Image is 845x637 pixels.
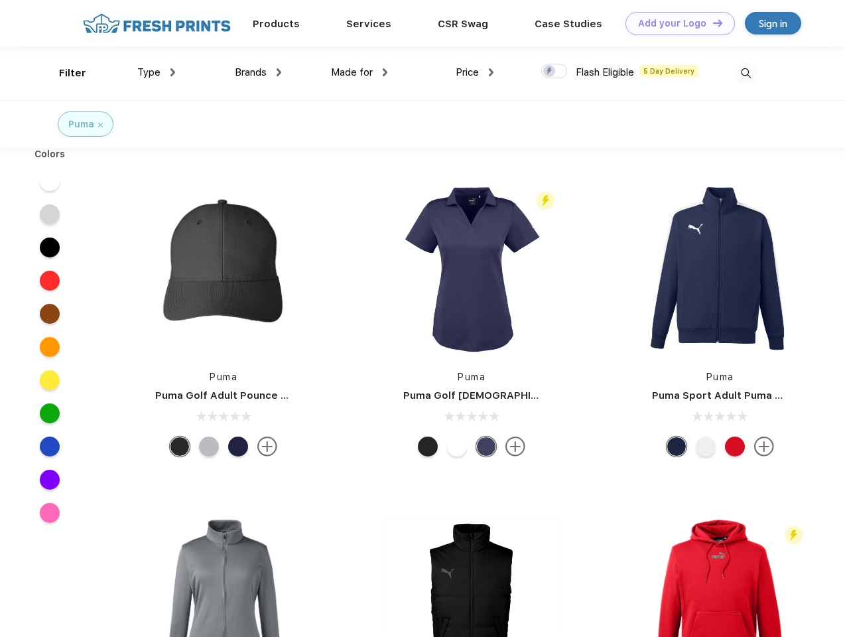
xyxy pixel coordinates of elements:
img: dropdown.png [170,68,175,76]
span: Flash Eligible [576,66,634,78]
a: Puma [706,372,734,382]
img: dropdown.png [489,68,493,76]
div: Add your Logo [638,18,706,29]
a: Puma Golf [DEMOGRAPHIC_DATA]' Icon Golf Polo [403,389,649,401]
a: Puma Golf Adult Pounce Adjustable Cap [155,389,358,401]
div: Puma [68,117,94,131]
div: Puma Black [170,437,190,457]
img: filter_cancel.svg [98,123,103,127]
div: White and Quiet Shade [696,437,716,457]
div: Peacoat [667,437,686,457]
a: Services [346,18,391,30]
div: Quarry [199,437,219,457]
a: Puma [458,372,486,382]
span: Made for [331,66,373,78]
img: func=resize&h=266 [632,180,809,357]
img: flash_active_toggle.svg [537,192,554,210]
img: more.svg [754,437,774,457]
div: Colors [25,147,76,161]
img: func=resize&h=266 [383,180,560,357]
span: Price [456,66,479,78]
img: fo%20logo%202.webp [79,12,235,35]
div: Puma Black [418,437,438,457]
span: 5 Day Delivery [639,65,698,77]
div: Filter [59,66,86,81]
a: Puma [210,372,237,382]
div: Sign in [759,16,787,31]
img: dropdown.png [277,68,281,76]
img: more.svg [257,437,277,457]
img: DT [713,19,722,27]
span: Type [137,66,161,78]
div: Peacoat [476,437,496,457]
div: Bright White [447,437,467,457]
div: High Risk Red [725,437,745,457]
img: more.svg [505,437,525,457]
img: func=resize&h=266 [135,180,312,357]
img: dropdown.png [383,68,387,76]
a: Sign in [745,12,801,35]
img: desktop_search.svg [735,62,757,84]
span: Brands [235,66,267,78]
a: Products [253,18,300,30]
a: CSR Swag [438,18,488,30]
div: Peacoat [228,437,248,457]
img: flash_active_toggle.svg [785,526,803,544]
